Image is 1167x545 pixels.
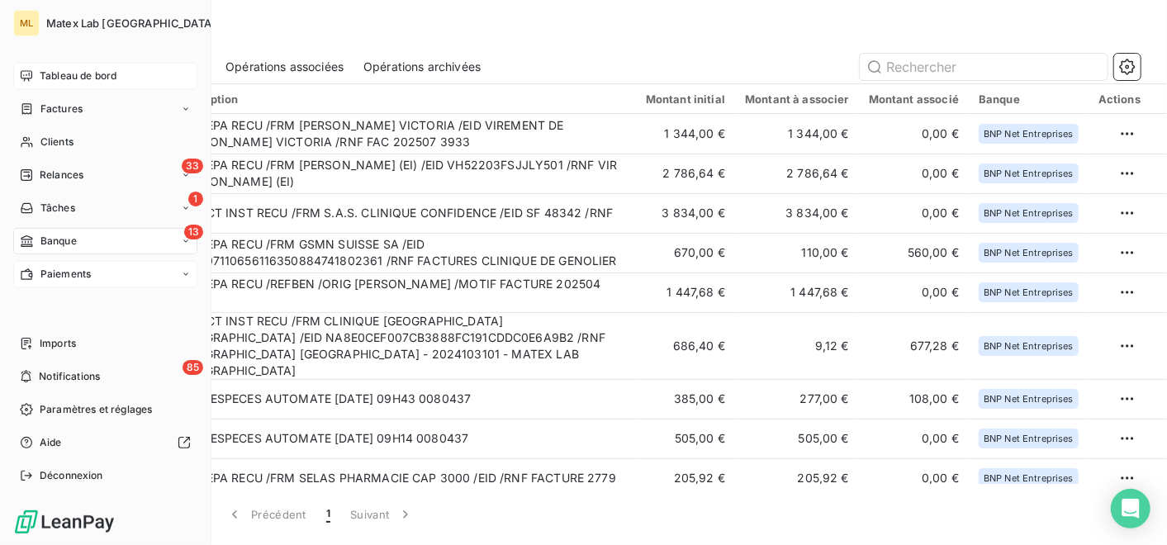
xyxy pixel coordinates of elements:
[183,360,203,375] span: 85
[859,272,969,312] td: 0,00 €
[40,468,103,483] span: Déconnexion
[984,287,1074,297] span: BNP Net Entreprises
[166,114,636,154] td: VIR SEPA RECU /FRM [PERSON_NAME] VICTORIA /EID VIREMENT DE [PERSON_NAME] VICTORIA /RNF FAC 202507...
[216,497,316,532] button: Précédent
[735,114,859,154] td: 1 344,00 €
[225,59,344,75] span: Opérations associées
[166,233,636,272] td: VIR SEPA RECU /FRM GSMN SUISSE SA /EID 202507110656116350884741802361 /RNF FACTURES CLINIQUE DE G...
[636,193,735,233] td: 3 834,00 €
[166,458,636,498] td: VIR SEPA RECU /FRM SELAS PHARMACIE CAP 3000 /EID /RNF FACTURE 2779
[188,192,203,206] span: 1
[636,233,735,272] td: 670,00 €
[636,154,735,193] td: 2 786,64 €
[984,434,1074,443] span: BNP Net Entreprises
[984,473,1074,483] span: BNP Net Entreprises
[40,69,116,83] span: Tableau de bord
[1111,489,1150,528] div: Open Intercom Messenger
[13,10,40,36] div: ML
[182,159,203,173] span: 33
[40,435,62,450] span: Aide
[735,233,859,272] td: 110,00 €
[184,225,203,239] span: 13
[979,92,1079,106] div: Banque
[984,341,1074,351] span: BNP Net Entreprises
[363,59,481,75] span: Opérations archivées
[735,419,859,458] td: 505,00 €
[859,233,969,272] td: 560,00 €
[1098,92,1141,106] div: Actions
[735,379,859,419] td: 277,00 €
[176,92,626,106] div: Description
[46,17,216,30] span: Matex Lab [GEOGRAPHIC_DATA]
[984,248,1074,258] span: BNP Net Entreprises
[166,312,636,379] td: VIR SCT INST RECU /FRM CLINIQUE [GEOGRAPHIC_DATA] [GEOGRAPHIC_DATA] /EID NA8E0CEF007CB3888FC191CD...
[636,272,735,312] td: 1 447,68 €
[40,234,77,249] span: Banque
[735,458,859,498] td: 205,92 €
[984,168,1074,178] span: BNP Net Entreprises
[39,369,100,384] span: Notifications
[13,429,197,456] a: Aide
[636,379,735,419] td: 385,00 €
[40,102,83,116] span: Factures
[40,135,74,149] span: Clients
[166,272,636,312] td: VIR SEPA RECU /REFBEN /ORIG [PERSON_NAME] /MOTIF FACTURE 202504 3640
[166,419,636,458] td: VRST ESPECES AUTOMATE [DATE] 09H14 0080437
[13,509,116,535] img: Logo LeanPay
[860,54,1108,80] input: Rechercher
[859,379,969,419] td: 108,00 €
[869,92,959,106] div: Montant associé
[636,458,735,498] td: 205,92 €
[646,92,725,106] div: Montant initial
[859,312,969,379] td: 677,28 €
[745,92,849,106] div: Montant à associer
[859,154,969,193] td: 0,00 €
[859,114,969,154] td: 0,00 €
[636,312,735,379] td: 686,40 €
[340,497,424,532] button: Suivant
[636,114,735,154] td: 1 344,00 €
[40,336,76,351] span: Imports
[40,168,83,182] span: Relances
[735,154,859,193] td: 2 786,64 €
[166,193,636,233] td: VIR SCT INST RECU /FRM S.A.S. CLINIQUE CONFIDENCE /EID SF 48342 /RNF
[735,312,859,379] td: 9,12 €
[636,419,735,458] td: 505,00 €
[984,129,1074,139] span: BNP Net Entreprises
[735,193,859,233] td: 3 834,00 €
[984,208,1074,218] span: BNP Net Entreprises
[326,506,330,523] span: 1
[166,379,636,419] td: VRST ESPECES AUTOMATE [DATE] 09H43 0080437
[166,154,636,193] td: VIR SEPA RECU /FRM [PERSON_NAME] (EI) /EID VH52203FSJJLY501 /RNF VIR [PERSON_NAME] (EI)
[859,458,969,498] td: 0,00 €
[40,267,91,282] span: Paiements
[984,394,1074,404] span: BNP Net Entreprises
[316,497,340,532] button: 1
[40,402,152,417] span: Paramètres et réglages
[735,272,859,312] td: 1 447,68 €
[40,201,75,216] span: Tâches
[859,419,969,458] td: 0,00 €
[859,193,969,233] td: 0,00 €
